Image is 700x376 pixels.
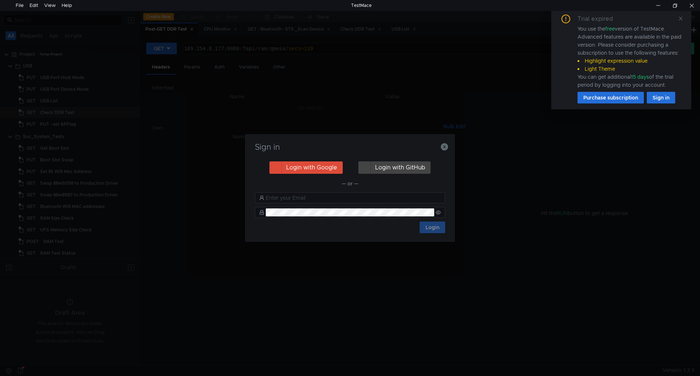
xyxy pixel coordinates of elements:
[266,194,441,202] input: Enter your Email
[577,57,682,65] li: Highlight expression value
[577,92,644,103] button: Purchase subscription
[577,65,682,73] li: Light Theme
[605,26,615,32] span: free
[255,179,445,188] div: — or —
[577,15,622,23] div: Trial expired
[577,25,682,89] div: You use the version of TestMace. Advanced features are available in the paid version. Please cons...
[647,92,675,103] button: Sign in
[254,143,446,152] h3: Sign in
[358,161,431,174] button: Login with GitHub
[269,161,343,174] button: Login with Google
[577,73,682,89] div: You can get additional of the trial period by logging into your account.
[631,74,649,80] span: 15 days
